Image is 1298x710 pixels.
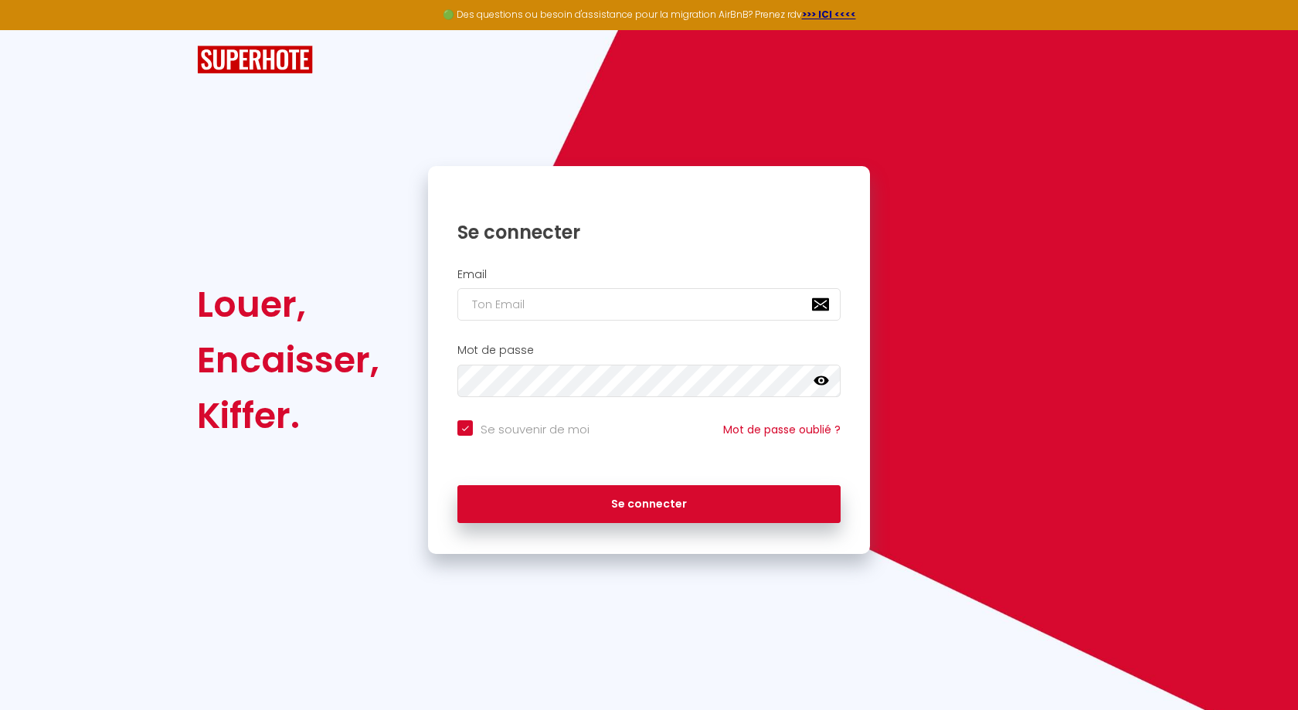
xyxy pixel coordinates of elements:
[723,422,841,437] a: Mot de passe oublié ?
[457,344,841,357] h2: Mot de passe
[197,388,379,443] div: Kiffer.
[457,288,841,321] input: Ton Email
[457,485,841,524] button: Se connecter
[802,8,856,21] a: >>> ICI <<<<
[197,332,379,388] div: Encaisser,
[197,277,379,332] div: Louer,
[197,46,313,74] img: SuperHote logo
[457,220,841,244] h1: Se connecter
[457,268,841,281] h2: Email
